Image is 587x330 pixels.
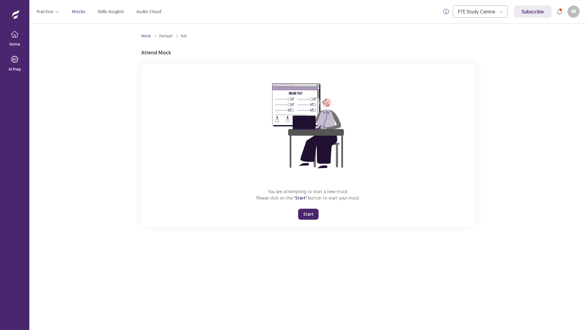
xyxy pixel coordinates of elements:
a: Mocks [72,9,85,15]
img: attend-mock [253,71,363,181]
span: "Start" [294,195,307,201]
button: Practice [37,6,60,17]
div: Default [159,33,172,39]
div: Full [181,33,186,39]
nav: breadcrumb [141,33,186,39]
p: You are attempting to start a new mock. Please click on the button to start your mock. [257,188,360,201]
a: Subscribe [514,5,552,18]
button: Start [298,209,319,220]
p: Home [9,42,20,47]
p: Attend Mock [141,49,171,56]
button: info [441,6,452,17]
p: AI Prep [9,67,21,72]
a: Mock [141,33,151,39]
div: PTE Study Centre [458,6,496,17]
a: Audio Cloud [136,9,161,15]
button: M [567,5,580,18]
a: Skills Insights [98,9,124,15]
